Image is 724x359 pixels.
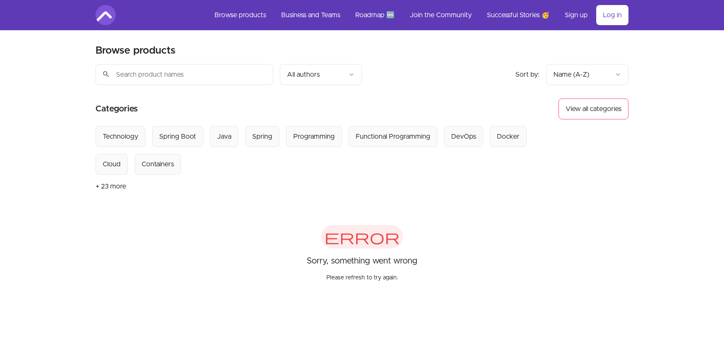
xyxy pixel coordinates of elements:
[96,44,176,57] h2: Browse products
[103,132,138,142] div: Technology
[280,64,362,85] button: Filter by author
[349,5,401,25] a: Roadmap 🆕
[559,98,628,119] button: View all categories
[546,64,628,85] button: Product sort options
[103,159,121,169] div: Cloud
[451,132,476,142] div: DevOps
[96,64,273,85] input: Search product names
[480,5,556,25] a: Successful Stories 🥳
[208,5,628,25] nav: Main
[321,225,403,248] span: error
[208,5,273,25] a: Browse products
[293,132,335,142] div: Programming
[403,5,478,25] a: Join the Community
[96,175,126,198] button: + 23 more
[596,5,628,25] a: Log in
[307,255,417,267] p: Sorry, something went wrong
[497,132,520,142] div: Docker
[217,132,231,142] div: Java
[142,159,174,169] div: Containers
[274,5,347,25] a: Business and Teams
[102,68,110,80] span: search
[96,5,116,25] img: Amigoscode logo
[515,71,540,78] span: Sort by:
[252,132,272,142] div: Spring
[96,98,138,119] h2: Categories
[558,5,595,25] a: Sign up
[159,132,196,142] div: Spring Boot
[326,267,398,282] p: Please refresh to try again.
[356,132,430,142] div: Functional Programming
